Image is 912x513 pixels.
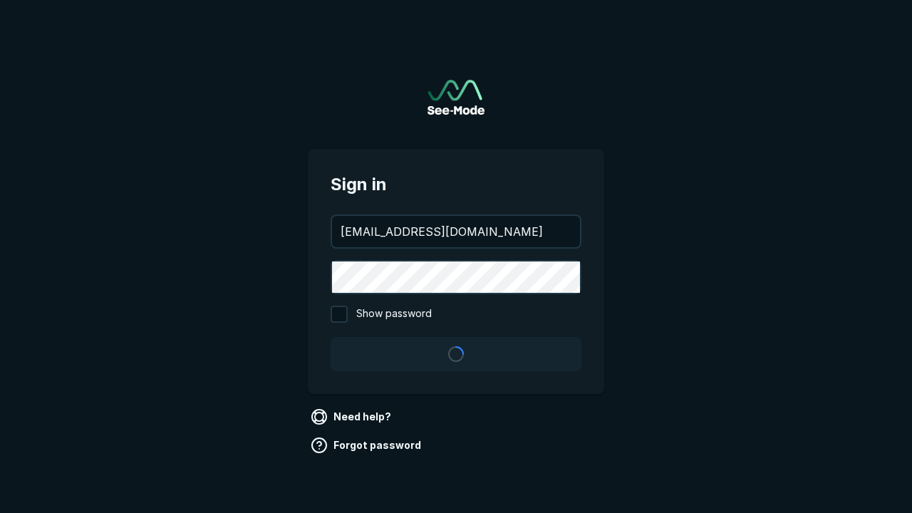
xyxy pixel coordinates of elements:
input: your@email.com [332,216,580,247]
span: Sign in [331,172,581,197]
a: Need help? [308,405,397,428]
img: See-Mode Logo [427,80,484,115]
span: Show password [356,306,432,323]
a: Forgot password [308,434,427,457]
a: Go to sign in [427,80,484,115]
